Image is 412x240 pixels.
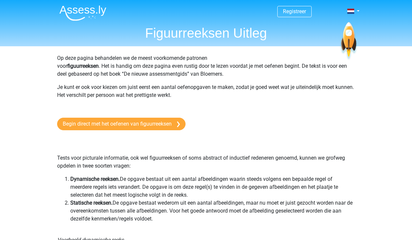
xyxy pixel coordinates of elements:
p: Tests voor picturale informatie, ook wel figuurreeksen of soms abstract of inductief redeneren ge... [57,138,355,170]
img: arrow-right.e5bd35279c78.svg [177,121,180,127]
img: spaceship.7d73109d6933.svg [340,22,358,61]
p: Op deze pagina behandelen we de meest voorkomende patronen voor . Het is handig om deze pagina ev... [57,54,355,78]
p: Je kunt er ook voor kiezen om juist eerst een aantal oefenopgaven te maken, zodat je goed weet wa... [57,83,355,107]
li: De opgave bestaat uit een aantal afbeeldingen waarin steeds volgens een bepaalde regel of meerder... [70,175,355,199]
img: Assessly [59,5,106,21]
b: figuurreeksen [67,63,99,69]
a: Begin direct met het oefenen van figuurreeksen [57,118,186,130]
b: Statische reeksen. [70,200,113,206]
a: Registreer [283,8,306,15]
b: Dynamische reeksen. [70,176,120,182]
h1: Figuurreeksen Uitleg [54,25,358,41]
li: De opgave bestaat wederom uit een aantal afbeeldingen, maar nu moet er juist gezocht worden naar ... [70,199,355,223]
